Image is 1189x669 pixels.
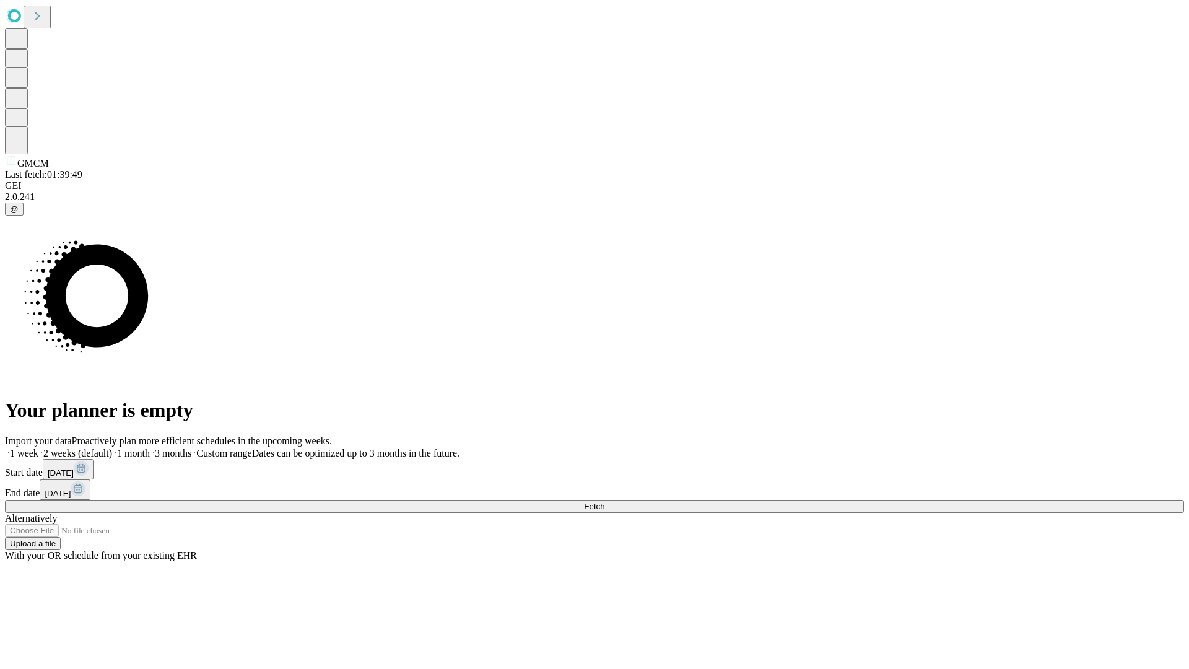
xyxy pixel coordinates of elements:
[196,448,251,458] span: Custom range
[43,448,112,458] span: 2 weeks (default)
[72,435,332,446] span: Proactively plan more efficient schedules in the upcoming weeks.
[584,502,604,511] span: Fetch
[5,169,82,180] span: Last fetch: 01:39:49
[40,479,90,500] button: [DATE]
[17,158,49,168] span: GMCM
[10,204,19,214] span: @
[5,459,1184,479] div: Start date
[5,180,1184,191] div: GEI
[45,489,71,498] span: [DATE]
[5,537,61,550] button: Upload a file
[5,203,24,216] button: @
[5,191,1184,203] div: 2.0.241
[252,448,459,458] span: Dates can be optimized up to 3 months in the future.
[5,399,1184,422] h1: Your planner is empty
[117,448,150,458] span: 1 month
[10,448,38,458] span: 1 week
[155,448,191,458] span: 3 months
[5,500,1184,513] button: Fetch
[5,479,1184,500] div: End date
[43,459,94,479] button: [DATE]
[5,513,57,523] span: Alternatively
[5,435,72,446] span: Import your data
[48,468,74,478] span: [DATE]
[5,550,197,561] span: With your OR schedule from your existing EHR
